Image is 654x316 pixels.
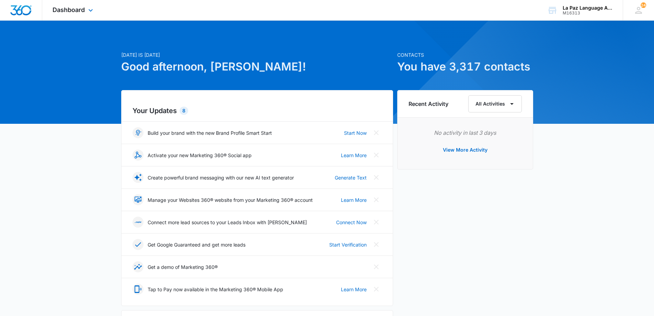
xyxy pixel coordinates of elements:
button: Close [371,261,382,272]
a: Learn More [341,286,367,293]
button: Close [371,194,382,205]
button: All Activities [468,95,522,112]
p: Manage your Websites 360® website from your Marketing 360® account [148,196,313,204]
button: Close [371,150,382,161]
span: 24 [641,2,646,8]
p: Tap to Pay now available in the Marketing 360® Mobile App [148,286,283,293]
p: [DATE] is [DATE] [121,51,393,58]
p: Activate your new Marketing 360® Social app [148,152,252,159]
button: Close [371,239,382,250]
a: Start Now [344,129,367,137]
div: notifications count [641,2,646,8]
p: Create powerful brand messaging with our new AI text generator [148,174,294,181]
h1: You have 3,317 contacts [397,58,533,75]
a: Connect Now [336,219,367,226]
button: View More Activity [436,142,494,158]
button: Close [371,172,382,183]
a: Learn More [341,196,367,204]
p: Contacts [397,51,533,58]
p: Get Google Guaranteed and get more leads [148,241,245,248]
p: Get a demo of Marketing 360® [148,263,218,271]
h2: Your Updates [133,106,382,116]
span: Dashboard [53,6,85,13]
div: account name [563,5,613,11]
button: Close [371,217,382,228]
a: Learn More [341,152,367,159]
p: No activity in last 3 days [409,129,522,137]
p: Build your brand with the new Brand Profile Smart Start [148,129,272,137]
button: Close [371,284,382,295]
div: account id [563,11,613,15]
button: Close [371,127,382,138]
h6: Recent Activity [409,100,448,108]
p: Connect more lead sources to your Leads Inbox with [PERSON_NAME] [148,219,307,226]
a: Start Verification [329,241,367,248]
h1: Good afternoon, [PERSON_NAME]! [121,58,393,75]
a: Generate Text [335,174,367,181]
div: 8 [180,107,188,115]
